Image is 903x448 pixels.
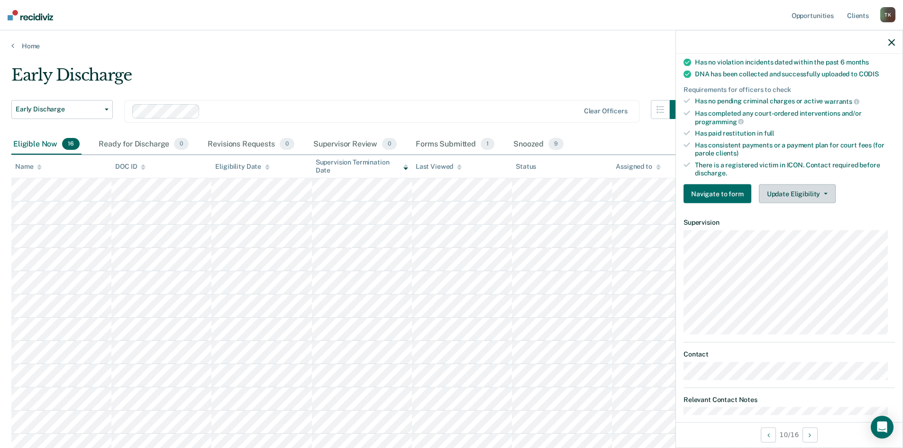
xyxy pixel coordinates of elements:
[859,70,879,77] span: CODIS
[695,129,895,137] div: Has paid restitution in
[584,107,628,115] div: Clear officers
[115,163,146,171] div: DOC ID
[684,395,895,403] dt: Relevant Contact Notes
[684,184,751,203] button: Navigate to form
[11,134,82,155] div: Eligible Now
[676,422,903,447] div: 10 / 16
[11,42,892,50] a: Home
[695,58,895,66] div: Has no violation incidents dated within the past 6
[206,134,296,155] div: Revisions Requests
[684,184,755,203] a: Navigate to form link
[316,158,408,174] div: Supervision Termination Date
[695,118,744,125] span: programming
[8,10,53,20] img: Recidiviz
[759,184,836,203] button: Update Eligibility
[548,138,564,150] span: 9
[174,138,189,150] span: 0
[215,163,270,171] div: Eligibility Date
[15,163,42,171] div: Name
[684,219,895,227] dt: Supervision
[97,134,191,155] div: Ready for Discharge
[824,98,859,105] span: warrants
[11,65,689,92] div: Early Discharge
[62,138,80,150] span: 16
[695,141,895,157] div: Has consistent payments or a payment plan for court fees (for parole
[764,129,774,137] span: full
[871,416,894,439] div: Open Intercom Messenger
[16,105,101,113] span: Early Discharge
[695,97,895,106] div: Has no pending criminal charges or active
[414,134,496,155] div: Forms Submitted
[846,58,869,65] span: months
[880,7,895,22] div: T K
[695,70,895,78] div: DNA has been collected and successfully uploaded to
[481,138,494,150] span: 1
[416,163,462,171] div: Last Viewed
[761,427,776,442] button: Previous Opportunity
[311,134,399,155] div: Supervisor Review
[695,169,727,176] span: discharge.
[695,161,895,177] div: There is a registered victim in ICON. Contact required before
[716,149,739,157] span: clients)
[695,110,895,126] div: Has completed any court-ordered interventions and/or
[280,138,294,150] span: 0
[382,138,397,150] span: 0
[516,163,536,171] div: Status
[684,85,895,93] div: Requirements for officers to check
[616,163,660,171] div: Assigned to
[511,134,566,155] div: Snoozed
[684,350,895,358] dt: Contact
[803,427,818,442] button: Next Opportunity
